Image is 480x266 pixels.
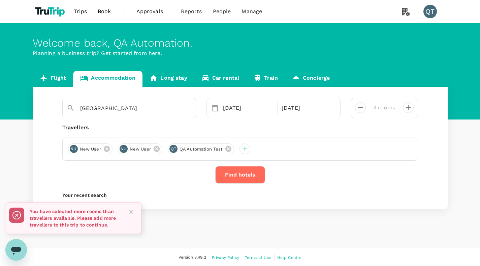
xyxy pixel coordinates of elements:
span: Reports [181,7,202,16]
p: Planning a business trip? Get started from here. [33,49,448,57]
div: QT [423,5,437,18]
div: Welcome back , QA Automation . [33,37,448,49]
span: Approvals [136,7,170,16]
a: Accommodation [73,71,142,87]
div: NUNew User [68,143,113,154]
a: Long stay [142,71,194,87]
a: Concierge [285,71,337,87]
a: Help Centre [277,254,302,261]
span: People [213,7,231,16]
div: QT [169,145,178,153]
a: Car rental [194,71,247,87]
div: NU [70,145,78,153]
span: New User [126,146,155,153]
div: NU [120,145,128,153]
span: Book [98,7,111,16]
div: NUNew User [118,143,162,154]
button: decrease [355,102,366,113]
span: QA Automation Test [175,146,227,153]
button: Open [191,108,193,109]
img: TruTrip logo [33,4,69,19]
p: Your recent search [62,192,418,198]
span: Help Centre [277,255,302,260]
span: Privacy Policy [212,255,239,260]
button: decrease [403,102,414,113]
a: Train [246,71,285,87]
p: You have selected more rooms than travellers available. Please add more travellers to this trip t... [30,208,121,228]
div: [DATE] [220,101,276,115]
button: Close [126,207,136,217]
span: Manage [242,7,262,16]
div: Travellers [62,124,418,132]
iframe: Button to launch messaging window [5,239,27,261]
div: [DATE] [279,101,335,115]
span: New User [76,146,105,153]
span: Version 3.49.2 [179,254,206,261]
input: Add rooms [371,102,397,113]
a: Flight [33,71,73,87]
span: Terms of Use [245,255,271,260]
a: Terms of Use [245,254,271,261]
a: Privacy Policy [212,254,239,261]
input: Search cities, hotels, work locations [80,103,173,113]
button: Find hotels [215,166,265,184]
span: Trips [74,7,87,16]
div: QTQA Automation Test [168,143,234,154]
